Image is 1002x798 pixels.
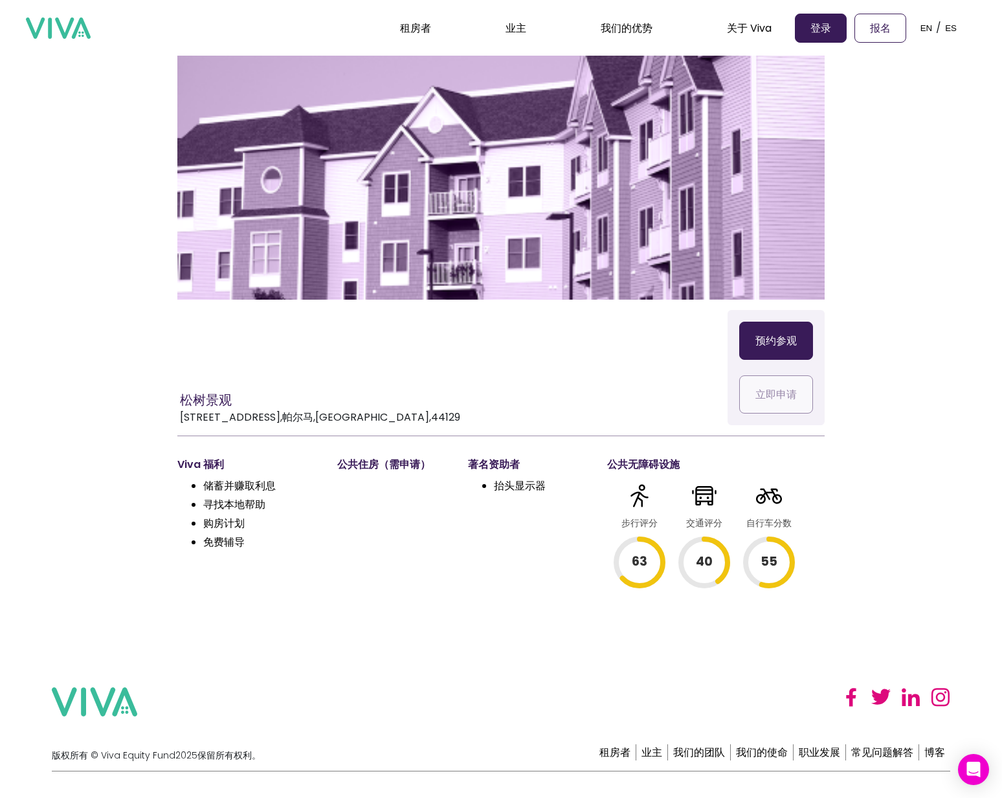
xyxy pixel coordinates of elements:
[627,483,652,509] img: 步行得分图标
[203,516,245,531] font: 购房计划
[177,41,825,300] img: 松树景观
[846,744,919,760] a: 常见问题解答
[945,23,957,33] font: ES
[337,457,430,472] font: 公共住房（需申请）
[636,744,668,760] a: 业主
[691,483,717,509] img: 交通分数图标
[799,745,840,760] font: 职业发展
[739,322,813,360] button: 预约参观
[607,457,680,472] font: 公共无障碍设施
[901,687,920,707] img: 领英
[854,14,906,43] a: 报名
[400,21,431,36] a: 租房者
[794,744,846,760] a: 职业发展
[632,553,647,570] text: 63
[431,410,460,425] font: 44129
[641,745,662,760] font: 业主
[920,23,933,33] font: EN
[931,687,950,707] img: Instagram
[313,410,315,425] font: ,
[739,375,813,414] button: 立即申请
[175,749,197,762] font: 2025
[203,497,265,512] font: 寻找本地帮助
[736,745,788,760] font: 我们的使命
[177,457,224,472] font: Viva 福利
[755,333,797,348] font: 预约参观
[282,410,313,425] font: 帕尔马
[917,8,937,48] button: EN
[851,745,913,760] font: 常见问题解答
[594,744,636,760] a: 租房者
[936,20,941,35] font: /
[180,391,232,409] font: 松树景观
[761,553,777,570] text: 55
[621,516,658,529] font: 步行评分
[696,553,713,570] text: 40
[506,21,526,36] a: 业主
[280,410,282,425] font: ,
[795,14,847,43] a: 登录
[599,745,630,760] font: 租房者
[870,21,891,36] font: 报名
[429,410,431,425] font: ,
[731,744,794,760] a: 我们的使命
[601,21,652,36] font: 我们的优势
[52,687,137,716] img: 万岁
[197,749,261,762] font: 保留所有权利。
[941,8,961,48] button: ES
[668,744,731,760] a: 我们的团队
[180,410,280,425] font: [STREET_ADDRESS]
[958,754,989,785] div: 打开 Intercom Messenger
[924,745,945,760] font: 博客
[841,687,861,707] img: Facebook
[746,516,792,529] font: 自行车分数
[203,535,245,549] font: 免费辅导
[203,478,276,493] font: 储蓄并赚取利息
[315,410,429,425] font: [GEOGRAPHIC_DATA]
[727,21,772,36] font: 关于 Viva
[919,744,950,760] a: 博客
[26,17,91,39] img: 万岁
[52,749,175,762] font: 版权所有 © Viva Equity Fund
[686,516,722,529] font: 交通评分
[810,21,831,36] font: 登录
[871,687,891,707] img: 叽叽喳喳
[673,745,725,760] font: 我们的团队
[468,457,520,472] font: 著名资助者
[755,387,797,402] font: 立即申请
[494,478,546,493] font: 抬头显示器
[756,483,782,509] img: 自行车得分图标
